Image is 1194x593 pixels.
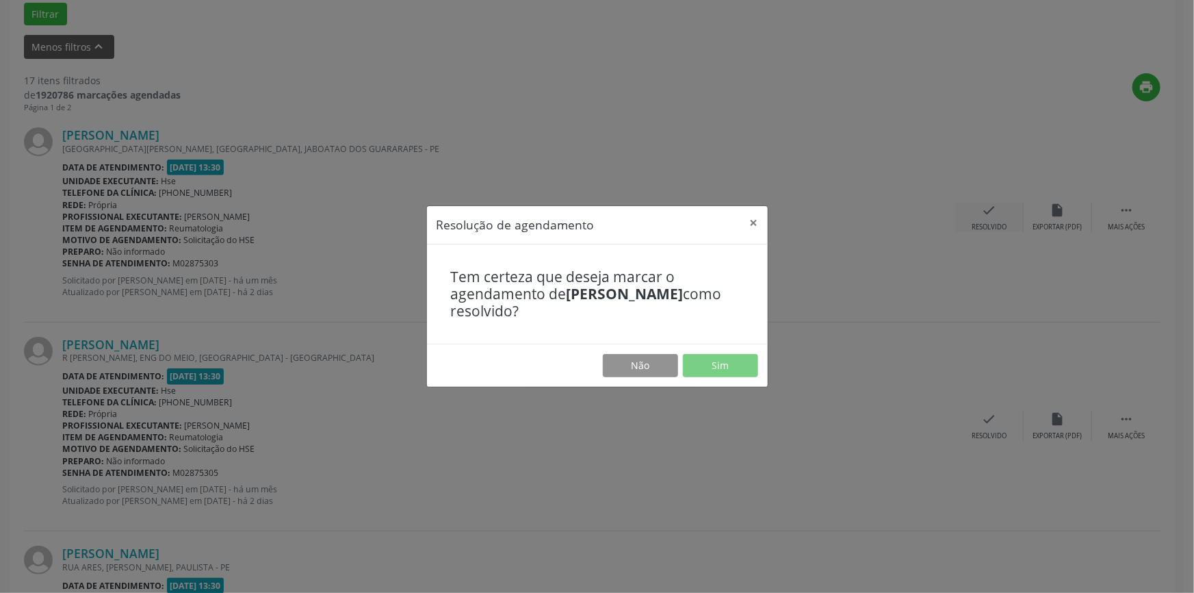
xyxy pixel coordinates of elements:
[437,216,595,234] h5: Resolução de agendamento
[567,284,684,303] b: [PERSON_NAME]
[603,354,678,377] button: Não
[683,354,758,377] button: Sim
[451,268,744,320] h4: Tem certeza que deseja marcar o agendamento de como resolvido?
[740,206,768,240] button: Close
